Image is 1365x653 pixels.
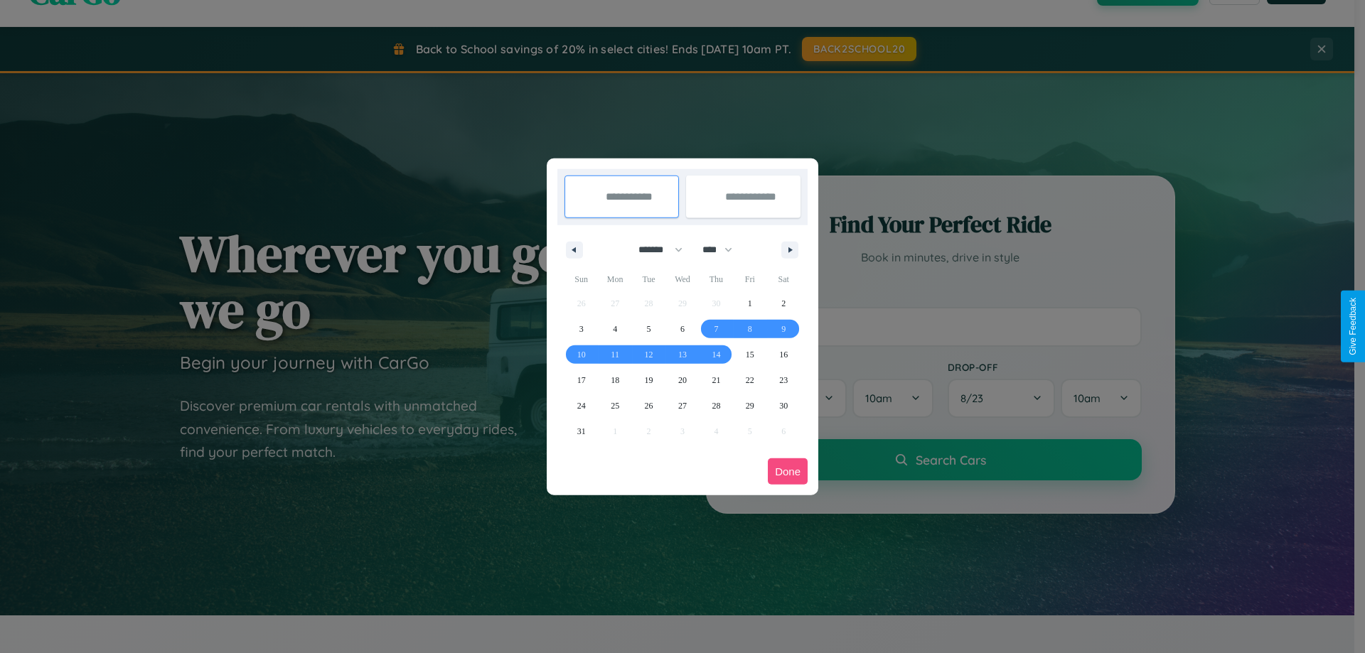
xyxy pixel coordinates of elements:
[733,367,766,393] button: 22
[680,316,685,342] span: 6
[746,367,754,393] span: 22
[733,291,766,316] button: 1
[781,291,786,316] span: 2
[767,367,801,393] button: 23
[577,393,586,419] span: 24
[665,316,699,342] button: 6
[768,458,808,485] button: Done
[613,316,617,342] span: 4
[714,316,718,342] span: 7
[598,367,631,393] button: 18
[779,342,788,367] span: 16
[779,393,788,419] span: 30
[700,268,733,291] span: Thu
[700,367,733,393] button: 21
[733,316,766,342] button: 8
[564,342,598,367] button: 10
[678,393,687,419] span: 27
[645,393,653,419] span: 26
[733,342,766,367] button: 15
[1348,298,1358,355] div: Give Feedback
[665,342,699,367] button: 13
[700,393,733,419] button: 28
[598,316,631,342] button: 4
[611,342,619,367] span: 11
[665,393,699,419] button: 27
[577,342,586,367] span: 10
[712,393,720,419] span: 28
[632,367,665,393] button: 19
[577,367,586,393] span: 17
[564,393,598,419] button: 24
[781,316,786,342] span: 9
[746,393,754,419] span: 29
[611,367,619,393] span: 18
[564,367,598,393] button: 17
[598,393,631,419] button: 25
[632,268,665,291] span: Tue
[746,342,754,367] span: 15
[712,367,720,393] span: 21
[733,268,766,291] span: Fri
[712,342,720,367] span: 14
[645,367,653,393] span: 19
[665,367,699,393] button: 20
[767,291,801,316] button: 2
[577,419,586,444] span: 31
[598,342,631,367] button: 11
[767,268,801,291] span: Sat
[767,316,801,342] button: 9
[665,268,699,291] span: Wed
[700,342,733,367] button: 14
[767,342,801,367] button: 16
[748,316,752,342] span: 8
[678,342,687,367] span: 13
[611,393,619,419] span: 25
[733,393,766,419] button: 29
[779,367,788,393] span: 23
[579,316,584,342] span: 3
[767,393,801,419] button: 30
[647,316,651,342] span: 5
[598,268,631,291] span: Mon
[748,291,752,316] span: 1
[632,342,665,367] button: 12
[645,342,653,367] span: 12
[632,316,665,342] button: 5
[564,268,598,291] span: Sun
[564,419,598,444] button: 31
[700,316,733,342] button: 7
[564,316,598,342] button: 3
[678,367,687,393] span: 20
[632,393,665,419] button: 26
